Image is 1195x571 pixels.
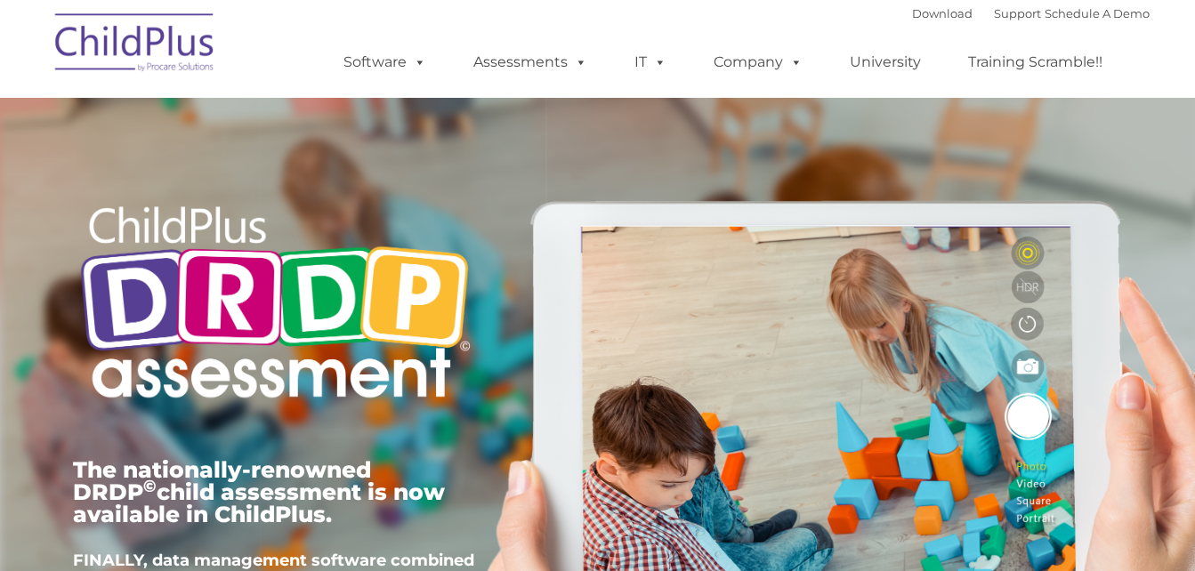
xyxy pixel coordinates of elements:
img: Copyright - DRDP Logo Light [73,182,477,428]
a: Training Scramble!! [950,44,1120,80]
a: Assessments [456,44,605,80]
a: Company [696,44,820,80]
sup: © [143,476,157,496]
a: Download [912,6,973,20]
a: University [832,44,939,80]
a: Schedule A Demo [1045,6,1150,20]
a: Software [326,44,444,80]
a: IT [617,44,684,80]
a: Support [994,6,1041,20]
font: | [912,6,1150,20]
span: The nationally-renowned DRDP child assessment is now available in ChildPlus. [73,456,445,527]
img: ChildPlus by Procare Solutions [46,1,224,90]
